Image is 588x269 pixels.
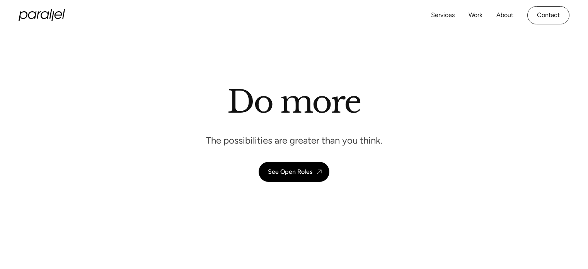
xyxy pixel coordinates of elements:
div: See Open Roles [268,168,312,175]
a: Services [431,10,455,21]
a: Contact [527,6,569,24]
a: About [496,10,513,21]
h1: Do more [227,83,361,120]
p: The possibilities are greater than you think. [206,134,382,146]
a: Work [469,10,482,21]
a: home [19,9,65,21]
a: See Open Roles [259,162,329,182]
